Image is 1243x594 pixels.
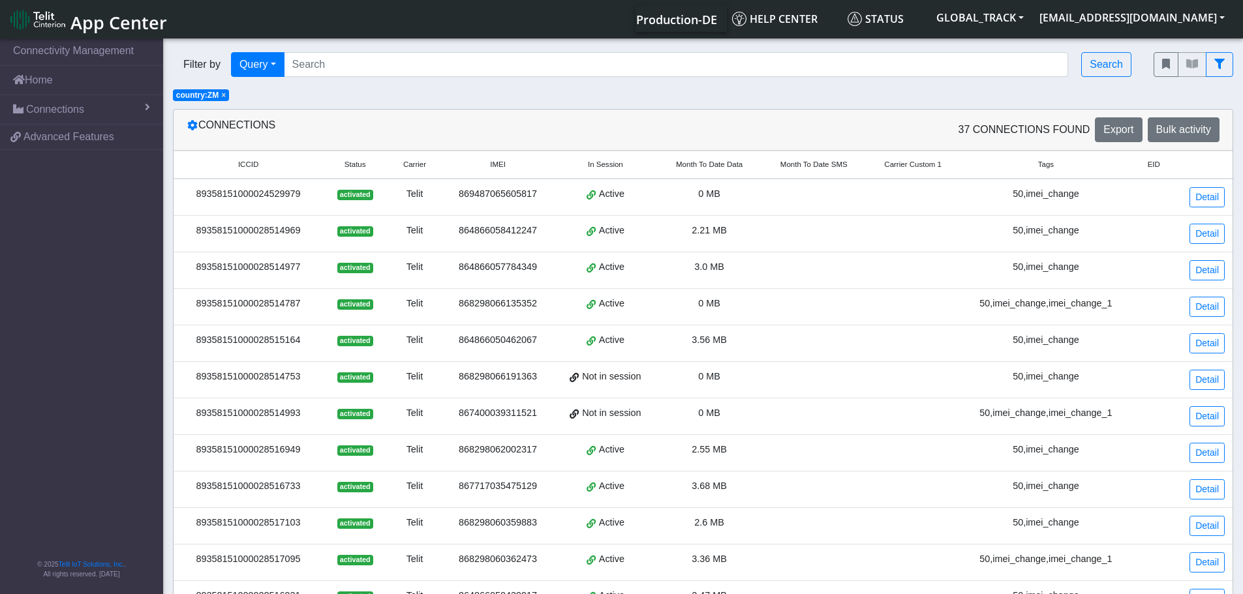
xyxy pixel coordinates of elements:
span: Export [1103,124,1133,135]
div: Telit [395,479,434,494]
span: Help center [732,12,818,26]
div: Telit [395,224,434,238]
a: Detail [1189,187,1225,207]
span: App Center [70,10,167,35]
div: 50,imei_change,imei_change_1 [968,406,1124,421]
span: activated [337,299,373,310]
a: Telit IoT Solutions, Inc. [59,561,124,568]
input: Search... [284,52,1069,77]
div: 869487065605817 [450,187,546,201]
span: Active [599,297,624,311]
div: 50,imei_change [968,224,1124,238]
div: fitlers menu [1154,52,1233,77]
span: activated [337,226,373,237]
span: activated [337,482,373,492]
span: Active [599,552,624,567]
span: IMEI [490,159,506,170]
span: Bulk activity [1156,124,1211,135]
div: Telit [395,443,434,457]
div: 89358151000028514977 [181,260,315,275]
div: 864866050462067 [450,333,546,348]
div: 50,imei_change [968,333,1124,348]
span: 0 MB [698,188,720,199]
div: 50,imei_change [968,479,1124,494]
div: 89358151000028514753 [181,370,315,384]
span: activated [337,555,373,565]
span: activated [337,445,373,456]
div: 50,imei_change,imei_change_1 [968,297,1124,311]
div: Telit [395,297,434,311]
button: Close [221,91,226,99]
a: Detail [1189,516,1225,536]
a: Detail [1189,370,1225,390]
span: 37 Connections found [958,122,1090,138]
span: Not in session [582,370,641,384]
span: Advanced Features [23,129,114,145]
span: Month To Date SMS [780,159,848,170]
span: activated [337,190,373,200]
span: Not in session [582,406,641,421]
div: 89358151000028516733 [181,479,315,494]
div: 50,imei_change [968,187,1124,201]
span: Active [599,260,624,275]
div: 50,imei_change [968,443,1124,457]
span: 3.56 MB [692,334,727,345]
span: 2.21 MB [692,225,727,235]
button: Export [1095,117,1142,142]
img: logo-telit-cinterion-gw-new.png [10,9,65,30]
button: Search [1081,52,1131,77]
a: Detail [1189,224,1225,244]
button: GLOBAL_TRACK [928,6,1032,29]
span: Connections [26,102,84,117]
span: Carrier Custom 1 [884,159,942,170]
span: activated [337,518,373,529]
a: Detail [1189,260,1225,280]
button: Bulk activity [1148,117,1220,142]
span: Active [599,443,624,457]
span: 2.6 MB [694,517,724,527]
div: 868298066135352 [450,297,546,311]
span: Carrier [403,159,426,170]
img: status.svg [848,12,862,26]
span: Production-DE [636,12,717,27]
span: activated [337,409,373,419]
div: 868298060362473 [450,552,546,567]
div: 867400039311521 [450,406,546,421]
div: 89358151000028514969 [181,224,315,238]
span: 0 MB [698,408,720,418]
a: Detail [1189,552,1225,572]
span: Month To Date Data [676,159,743,170]
div: 50,imei_change,imei_change_1 [968,552,1124,567]
span: activated [337,372,373,383]
div: 89358151000028516949 [181,443,315,457]
div: 50,imei_change [968,370,1124,384]
div: 864866057784349 [450,260,546,275]
span: × [221,91,226,100]
div: 867717035475129 [450,479,546,494]
div: 868298066191363 [450,370,546,384]
span: Tags [1038,159,1054,170]
a: Detail [1189,479,1225,499]
div: 50,imei_change [968,516,1124,530]
span: 3.68 MB [692,481,727,491]
span: Active [599,333,624,348]
span: activated [337,336,373,346]
div: 89358151000028515164 [181,333,315,348]
span: Active [599,516,624,530]
button: Query [231,52,284,77]
span: activated [337,263,373,273]
span: Filter by [173,57,231,72]
span: 0 MB [698,371,720,381]
div: 89358151000028514993 [181,406,315,421]
div: Telit [395,370,434,384]
div: 868298062002317 [450,443,546,457]
span: country:ZM [176,91,219,100]
div: Telit [395,187,434,201]
div: Telit [395,260,434,275]
div: 864866058412247 [450,224,546,238]
span: 2.55 MB [692,444,727,454]
span: Active [599,479,624,494]
div: 89358151000028514787 [181,297,315,311]
img: knowledge.svg [732,12,746,26]
div: Telit [395,516,434,530]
